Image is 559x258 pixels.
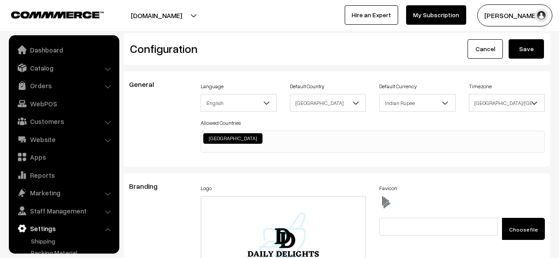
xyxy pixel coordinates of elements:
h2: Configuration [130,42,331,56]
span: English [201,95,276,111]
label: Favicon [379,184,397,192]
a: Hire an Expert [345,5,398,25]
a: My Subscription [406,5,466,25]
img: favicon.ico [379,196,392,209]
a: COMMMERCE [11,9,88,19]
a: Apps [11,149,116,165]
button: [PERSON_NAME]… [477,4,552,26]
img: COMMMERCE [11,11,104,18]
a: WebPOS [11,96,116,112]
span: Indian Rupee [380,95,455,111]
a: Reports [11,167,116,183]
a: Staff Management [11,203,116,219]
span: English [201,94,277,112]
label: Allowed Countries [201,119,241,127]
label: Default Currency [379,82,417,90]
a: Marketing [11,185,116,201]
label: Logo [201,184,212,192]
a: Packing Material [29,248,116,257]
span: Indian Rupee [379,94,455,112]
a: Dashboard [11,42,116,58]
a: Shipping [29,236,116,246]
label: Default Country [290,82,324,90]
a: Orders [11,78,116,93]
span: Asia/Kolkata [469,94,545,112]
button: Save [509,39,544,59]
a: Catalog [11,60,116,76]
li: India [203,133,262,144]
label: Timezone [469,82,492,90]
img: user [535,9,548,22]
span: Branding [129,182,168,191]
a: Customers [11,113,116,129]
span: India [290,95,365,111]
span: General [129,80,164,89]
a: Website [11,131,116,147]
span: India [290,94,366,112]
a: Cancel [468,39,503,59]
button: [DOMAIN_NAME] [100,4,213,26]
span: Asia/Kolkata [469,95,544,111]
span: Choose file [509,226,538,233]
label: Language [201,82,224,90]
a: Settings [11,221,116,236]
